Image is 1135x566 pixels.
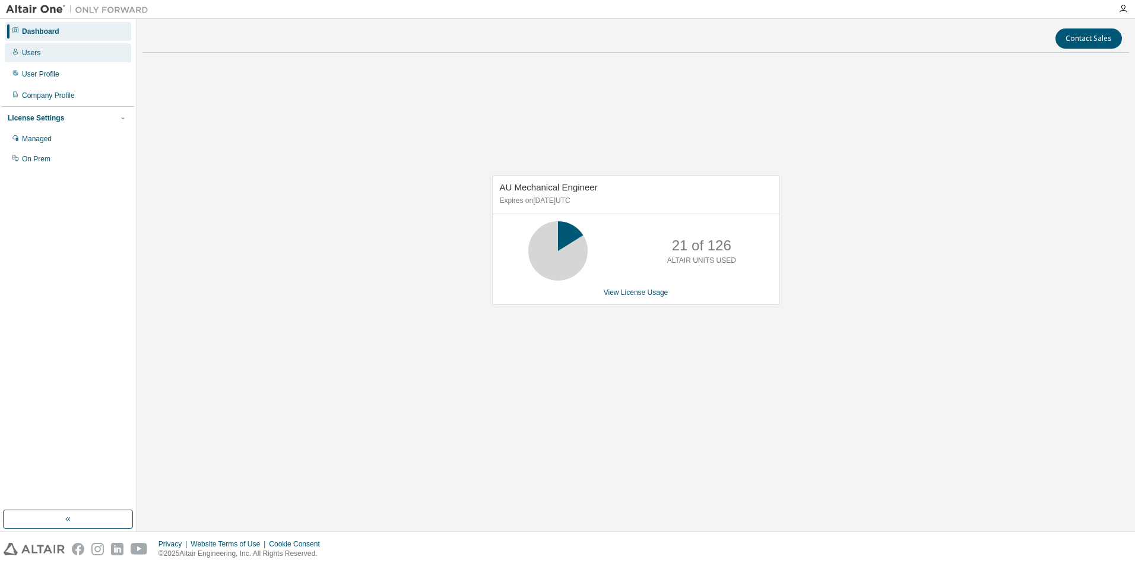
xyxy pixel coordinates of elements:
button: Contact Sales [1055,28,1122,49]
img: altair_logo.svg [4,543,65,555]
p: Expires on [DATE] UTC [500,196,769,206]
div: User Profile [22,69,59,79]
span: AU Mechanical Engineer [500,182,598,192]
div: Cookie Consent [269,539,326,549]
div: Company Profile [22,91,75,100]
p: © 2025 Altair Engineering, Inc. All Rights Reserved. [158,549,327,559]
img: youtube.svg [131,543,148,555]
div: Privacy [158,539,191,549]
img: Altair One [6,4,154,15]
div: License Settings [8,113,64,123]
p: 21 of 126 [672,236,731,256]
p: ALTAIR UNITS USED [667,256,736,266]
img: facebook.svg [72,543,84,555]
img: instagram.svg [91,543,104,555]
div: Website Terms of Use [191,539,269,549]
div: On Prem [22,154,50,164]
div: Dashboard [22,27,59,36]
div: Users [22,48,40,58]
div: Managed [22,134,52,144]
a: View License Usage [604,288,668,297]
img: linkedin.svg [111,543,123,555]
